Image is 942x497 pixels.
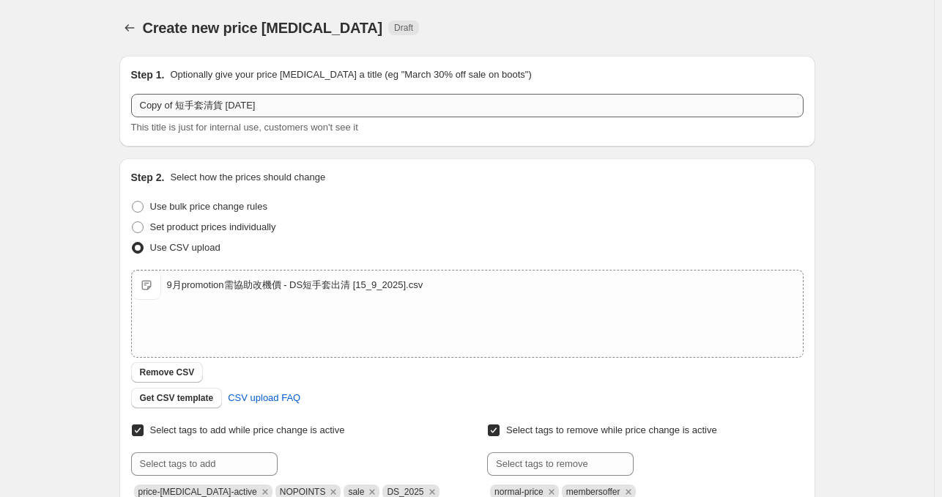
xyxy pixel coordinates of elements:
[280,487,326,497] span: NOPOINTS
[138,487,257,497] span: price-change-job-active
[228,391,300,405] span: CSV upload FAQ
[131,452,278,476] input: Select tags to add
[494,487,544,497] span: normal-price
[131,122,358,133] span: This title is just for internal use, customers won't see it
[140,392,214,404] span: Get CSV template
[150,424,345,435] span: Select tags to add while price change is active
[387,487,423,497] span: DS_2025
[348,487,364,497] span: sale
[119,18,140,38] button: Price change jobs
[150,221,276,232] span: Set product prices individually
[170,170,325,185] p: Select how the prices should change
[487,452,634,476] input: Select tags to remove
[150,201,267,212] span: Use bulk price change rules
[170,67,531,82] p: Optionally give your price [MEDICAL_DATA] a title (eg "March 30% off sale on boots")
[131,67,165,82] h2: Step 1.
[131,170,165,185] h2: Step 2.
[150,242,220,253] span: Use CSV upload
[394,22,413,34] span: Draft
[140,367,195,378] span: Remove CSV
[219,386,309,410] a: CSV upload FAQ
[131,94,804,117] input: 30% off holiday sale
[131,362,204,383] button: Remove CSV
[167,278,423,292] div: 9月promotion需協助改機價 - DS短手套出清 [15_9_2025].csv
[506,424,717,435] span: Select tags to remove while price change is active
[566,487,620,497] span: membersoffer
[131,388,223,408] button: Get CSV template
[143,20,383,36] span: Create new price [MEDICAL_DATA]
